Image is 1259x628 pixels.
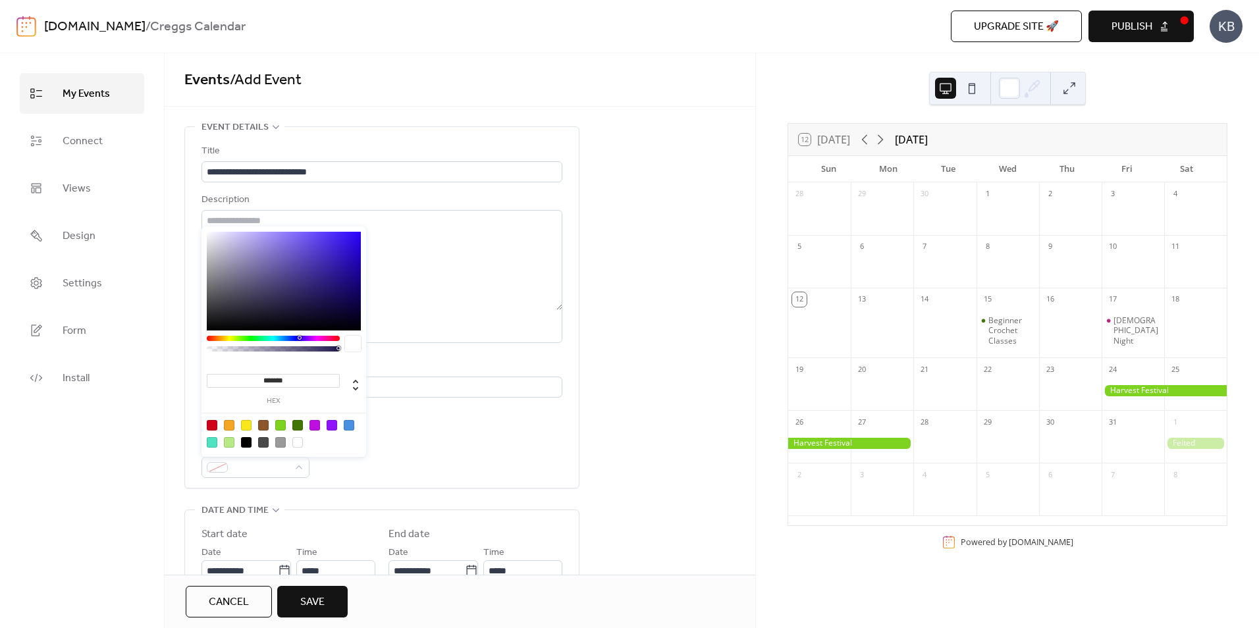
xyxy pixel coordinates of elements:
span: Connect [63,131,103,152]
a: Views [20,168,144,209]
div: 1 [980,187,995,201]
div: Harvest Festival [788,438,913,449]
div: 30 [1043,415,1058,429]
label: hex [207,398,340,405]
a: Settings [20,263,144,303]
div: 28 [917,415,932,429]
div: #7ED321 [275,420,286,431]
div: [DEMOGRAPHIC_DATA] Night [1113,315,1159,346]
span: Install [63,368,90,389]
div: 22 [980,362,995,377]
div: 3 [1106,187,1120,201]
img: logo [16,16,36,37]
div: 20 [855,362,869,377]
div: Start date [201,527,248,542]
div: Beginner Crochet Classes [988,315,1034,346]
div: #8B572A [258,420,269,431]
div: 27 [855,415,869,429]
div: Mon [859,156,919,182]
div: 28 [792,187,807,201]
div: 6 [855,240,869,254]
div: #F8E71C [241,420,252,431]
div: 24 [1106,362,1120,377]
span: Event details [201,120,269,136]
a: Form [20,310,144,351]
div: 12 [792,292,807,307]
div: 2 [792,467,807,482]
div: 18 [1168,292,1183,307]
div: 1 [1168,415,1183,429]
div: #4A90E2 [344,420,354,431]
a: Connect [20,120,144,161]
span: Publish [1112,19,1152,35]
div: 8 [1168,467,1183,482]
div: 30 [917,187,932,201]
a: Design [20,215,144,256]
span: / Add Event [230,66,302,95]
div: 8 [980,240,995,254]
div: 5 [980,467,995,482]
div: Powered by [961,536,1073,548]
div: 4 [1168,187,1183,201]
div: 3 [855,467,869,482]
div: Harvest Festival [1102,385,1227,396]
div: 26 [792,415,807,429]
a: My Events [20,73,144,114]
div: #BD10E0 [309,420,320,431]
div: #4A4A4A [258,437,269,448]
div: 13 [855,292,869,307]
button: Publish [1088,11,1194,42]
div: 4 [917,467,932,482]
div: Description [201,192,560,208]
span: Form [63,321,86,342]
div: Tue [918,156,978,182]
div: Beginner Crochet Classes [977,315,1039,346]
div: 29 [980,415,995,429]
a: Events [184,66,230,95]
div: 19 [792,362,807,377]
button: Cancel [186,586,272,617]
a: Install [20,357,144,398]
button: Upgrade site 🚀 [951,11,1082,42]
span: Design [63,226,95,247]
div: [DATE] [895,132,928,147]
b: Creggs Calendar [150,14,246,39]
div: #50E3C2 [207,437,217,448]
div: 16 [1043,292,1058,307]
div: #F5A623 [224,420,234,431]
div: 6 [1043,467,1058,482]
div: Ladies Night [1102,315,1164,346]
div: 14 [917,292,932,307]
div: #B8E986 [224,437,234,448]
div: Sat [1156,156,1216,182]
a: [DOMAIN_NAME] [44,14,146,39]
span: Time [483,545,504,561]
a: [DOMAIN_NAME] [1009,536,1073,548]
div: 17 [1106,292,1120,307]
div: Wed [978,156,1038,182]
button: Save [277,586,348,617]
div: Felted Handbag Workshop [1164,438,1227,449]
span: Save [300,594,325,610]
div: 9 [1043,240,1058,254]
div: #000000 [241,437,252,448]
div: 25 [1168,362,1183,377]
span: Date and time [201,503,269,519]
div: #D0021B [207,420,217,431]
div: 31 [1106,415,1120,429]
div: #FFFFFF [292,437,303,448]
div: 5 [792,240,807,254]
div: 23 [1043,362,1058,377]
div: 21 [917,362,932,377]
span: My Events [63,84,110,105]
div: #9B9B9B [275,437,286,448]
div: 10 [1106,240,1120,254]
b: / [146,14,150,39]
div: Title [201,144,560,159]
span: Upgrade site 🚀 [974,19,1059,35]
div: Thu [1037,156,1097,182]
div: #417505 [292,420,303,431]
div: 29 [855,187,869,201]
div: End date [388,527,430,542]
